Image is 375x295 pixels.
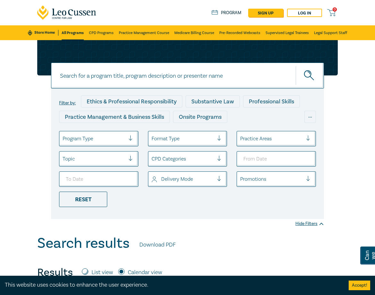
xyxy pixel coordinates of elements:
input: select [240,135,241,142]
input: select [152,155,153,162]
h4: Results [37,266,73,279]
label: List view [92,268,113,277]
div: Substantive Law [186,95,240,108]
a: CPD Programs [89,25,114,40]
label: Filter by: [59,100,76,106]
input: select [152,176,153,183]
input: From Date [237,151,316,167]
div: This website uses cookies to enhance the user experience. [5,281,339,289]
a: Pre-Recorded Webcasts [219,25,260,40]
a: Program [212,10,241,16]
input: select [63,155,64,162]
button: Accept cookies [349,281,370,290]
a: Download PDF [139,241,176,249]
label: Calendar view [128,268,162,277]
a: Medicare Billing Course [174,25,214,40]
input: select [63,135,64,142]
input: select [240,176,241,183]
div: Live Streamed Conferences and Intensives [162,126,283,138]
input: select [152,135,153,142]
a: sign up [248,9,283,17]
span: 0 [333,7,337,12]
div: Reset [59,192,107,207]
input: To Date [59,171,138,187]
div: ... [304,111,316,123]
a: Log in [287,9,322,17]
input: Search for a program title, program description or presenter name [51,63,324,89]
div: Ethics & Professional Responsibility [81,95,182,108]
a: Store Home [28,30,58,36]
div: Live Streamed One Hour Seminars [59,126,159,138]
a: Supervised Legal Trainees [266,25,309,40]
h1: Search results [37,235,130,252]
div: Onsite Programs [173,111,227,123]
div: Professional Skills [243,95,300,108]
div: Practice Management & Business Skills [59,111,170,123]
a: Legal Support Staff [314,25,347,40]
a: All Programs [62,25,84,40]
a: Practice Management Course [119,25,169,40]
div: Hide Filters [295,221,324,227]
